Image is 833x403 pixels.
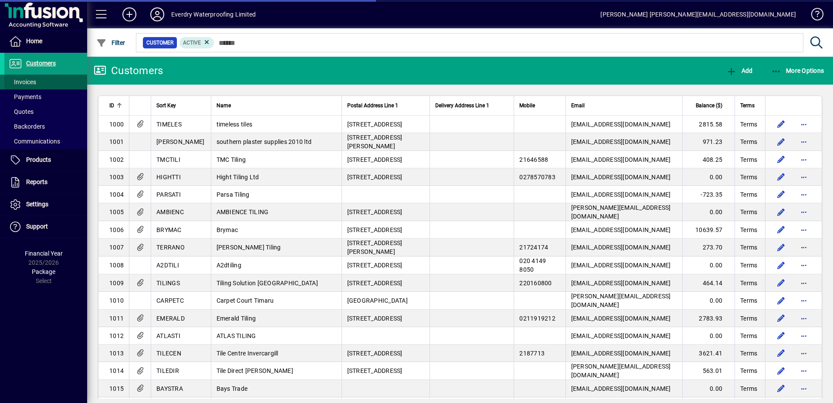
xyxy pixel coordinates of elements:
span: AMBIENC [156,208,184,215]
span: 1011 [109,315,124,322]
span: A2dtiling [217,262,241,269]
button: More options [797,364,811,378]
span: TERRANO [156,244,185,251]
div: Email [571,101,677,110]
button: Filter [94,35,128,51]
button: More Options [769,63,826,79]
span: Customers [26,60,56,67]
button: Edit [774,223,788,237]
span: 21646588 [519,156,548,163]
div: Name [217,101,336,110]
span: Tile Centre Invercargill [217,350,278,357]
button: More options [797,205,811,219]
a: Communications [4,134,87,149]
span: [STREET_ADDRESS] [347,280,403,287]
span: 1008 [109,262,124,269]
span: [STREET_ADDRESS][PERSON_NAME] [347,239,403,255]
span: southern plaster supplies 2010 ltd [217,138,312,145]
span: Terms [740,137,757,146]
span: [EMAIL_ADDRESS][DOMAIN_NAME] [571,138,671,145]
span: Terms [740,208,757,216]
button: Profile [143,7,171,22]
span: TILEDIR [156,367,179,374]
a: Quotes [4,104,87,119]
td: 3621.41 [682,345,735,362]
span: Brymac [217,226,238,233]
span: Email [571,101,585,110]
span: [EMAIL_ADDRESS][DOMAIN_NAME] [571,156,671,163]
td: 0.00 [682,380,735,397]
button: Edit [774,382,788,396]
a: Products [4,149,87,171]
span: Carpet Court Timaru [217,297,274,304]
td: 2815.58 [682,116,735,133]
span: Terms [740,101,755,110]
span: Products [26,156,51,163]
span: 1007 [109,244,124,251]
span: Support [26,223,48,230]
span: [STREET_ADDRESS] [347,262,403,269]
span: Terms [740,243,757,252]
button: More options [797,223,811,237]
td: 0.00 [682,256,735,274]
span: Terms [740,296,757,305]
button: Edit [774,240,788,254]
span: PARSATI [156,191,181,198]
td: 273.70 [682,239,735,256]
button: Edit [774,117,788,131]
button: More options [797,294,811,307]
td: 0.00 [682,327,735,345]
a: Knowledge Base [805,2,822,30]
span: [GEOGRAPHIC_DATA] [347,297,408,304]
span: [PERSON_NAME] Tiling [217,244,281,251]
span: 2187713 [519,350,545,357]
span: CARPETC [156,297,184,304]
span: [EMAIL_ADDRESS][DOMAIN_NAME] [571,280,671,287]
td: 563.01 [682,362,735,380]
span: [PERSON_NAME][EMAIL_ADDRESS][DOMAIN_NAME] [571,204,671,220]
span: Emerald Tiling [217,315,256,322]
a: Backorders [4,119,87,134]
span: A2DTILI [156,262,179,269]
span: 1000 [109,121,124,128]
span: Terms [740,331,757,340]
span: 0278570783 [519,174,555,181]
span: TMC Tiling [217,156,246,163]
mat-chip: Activation Status: Active [179,37,214,48]
span: [STREET_ADDRESS] [347,121,403,128]
span: Communications [9,138,60,145]
span: BRYMAC [156,226,182,233]
td: 0.00 [682,168,735,186]
span: [EMAIL_ADDRESS][DOMAIN_NAME] [571,385,671,392]
span: 1002 [109,156,124,163]
span: [STREET_ADDRESS] [347,208,403,215]
span: Invoices [9,79,36,85]
span: 1001 [109,138,124,145]
span: timeless tiles [217,121,253,128]
span: Parsa Tiling [217,191,250,198]
button: Edit [774,329,788,343]
button: More options [797,170,811,184]
span: Tiling Solution [GEOGRAPHIC_DATA] [217,280,318,287]
span: Package [32,268,55,275]
span: [STREET_ADDRESS][PERSON_NAME] [347,134,403,150]
span: Postal Address Line 1 [347,101,398,110]
td: 2783.93 [682,310,735,327]
div: Mobile [519,101,560,110]
span: Terms [740,384,757,393]
button: More options [797,153,811,167]
span: 1013 [109,350,124,357]
button: Edit [774,188,788,201]
span: 220160800 [519,280,552,287]
span: Home [26,38,42,44]
button: Edit [774,276,788,290]
span: 21724174 [519,244,548,251]
td: 0.00 [682,292,735,310]
span: ID [109,101,114,110]
span: 020 4149 8050 [519,257,546,273]
span: AMBIENCE TILING [217,208,269,215]
span: Hight Tiling Ltd [217,174,259,181]
span: 1014 [109,367,124,374]
span: 1010 [109,297,124,304]
button: Edit [774,170,788,184]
